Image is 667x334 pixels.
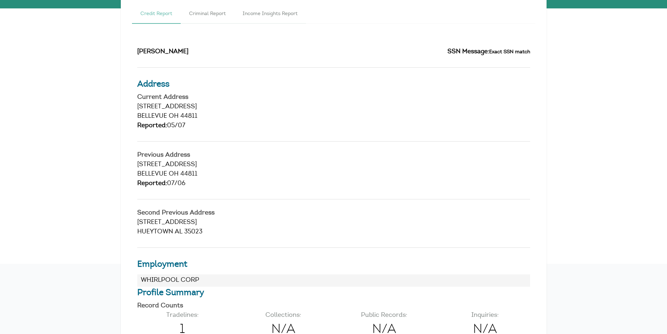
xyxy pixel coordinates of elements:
[137,274,530,287] li: WHIRLPOOL CORP
[180,113,197,120] span: 44811
[180,171,197,177] span: 44811
[137,179,530,189] div: 07/06
[169,171,179,177] span: OH
[137,180,167,187] span: Reported:
[137,219,197,226] span: [STREET_ADDRESS]
[169,113,179,120] span: OH
[137,113,167,120] span: BELLEVUE
[137,152,530,158] h4: Previous Address
[137,311,228,320] p: Tradelines:
[238,311,328,320] p: Collections:
[132,5,181,24] a: Credit Report
[137,162,197,168] span: [STREET_ADDRESS]
[137,210,530,216] h4: Second Previous Address
[137,229,173,235] span: HUEYTOWN
[137,303,530,309] h4: Record Counts
[489,49,530,55] small: Exact SSN match
[440,311,530,320] p: Inquiries:
[137,258,530,271] h3: Employment
[137,94,530,101] h4: Current Address
[137,287,530,299] h3: Profile Summary
[137,123,167,129] span: Reported:
[447,49,489,55] span: SSN Message:
[137,104,197,110] span: [STREET_ADDRESS]
[339,311,429,320] p: Public Records:
[137,121,530,131] div: 05/07
[175,229,182,235] span: AL
[137,171,167,177] span: BELLEVUE
[137,78,530,91] h3: Address
[184,229,202,235] span: 35023
[181,5,234,24] a: Criminal Report
[132,5,535,24] nav: Tabs
[234,5,306,24] a: Income Insights Report
[137,47,328,57] h2: [PERSON_NAME]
